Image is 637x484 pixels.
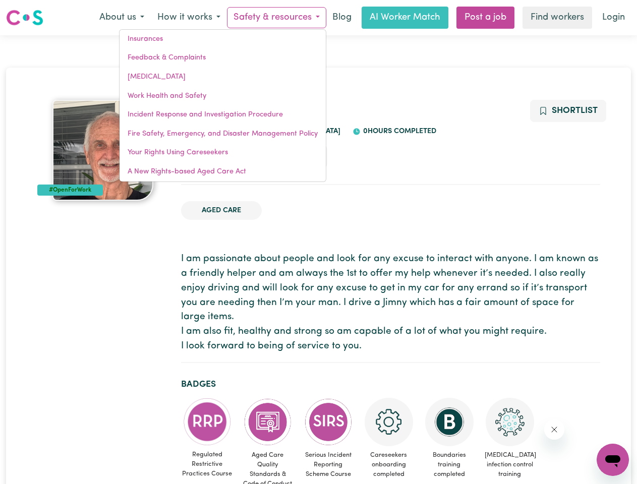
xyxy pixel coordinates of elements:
a: Insurances [120,30,326,49]
img: CS Academy: Regulated Restrictive Practices course completed [183,398,231,446]
a: Kenneth's profile picture'#OpenForWork [37,100,169,201]
span: Need any help? [6,7,61,15]
h2: Badges [181,379,600,390]
div: #OpenForWork [37,185,103,196]
a: Your Rights Using Careseekers [120,143,326,162]
img: Careseekers logo [6,9,43,27]
img: CS Academy: Careseekers Onboarding course completed [365,398,413,446]
a: Feedback & Complaints [120,48,326,68]
img: CS Academy: Boundaries in care and support work course completed [425,398,474,446]
iframe: Button to launch messaging window [597,444,629,476]
span: Serious Incident Reporting Scheme Course [302,446,355,483]
span: Shortlist [552,106,598,115]
iframe: Close message [544,419,564,440]
span: 0 hours completed [361,128,436,135]
a: Incident Response and Investigation Procedure [120,105,326,125]
a: A New Rights-based Aged Care Act [120,162,326,181]
li: Aged Care [181,201,262,220]
img: CS Academy: Serious Incident Reporting Scheme course completed [304,398,353,446]
a: Fire Safety, Emergency, and Disaster Management Policy [120,125,326,144]
img: CS Academy: Aged Care Quality Standards & Code of Conduct course completed [244,398,292,446]
p: I am passionate about people and look for any excuse to interact with anyone. I am known as a fri... [181,252,600,354]
button: How it works [151,7,227,28]
button: Add to shortlist [530,100,606,122]
a: AI Worker Match [362,7,448,29]
img: Kenneth [52,100,153,201]
span: Boundaries training completed [423,446,476,483]
a: Work Health and Safety [120,87,326,106]
img: CS Academy: COVID-19 Infection Control Training course completed [486,398,534,446]
a: Careseekers logo [6,6,43,29]
div: Safety & resources [119,29,326,182]
span: [MEDICAL_DATA] infection control training [484,446,536,483]
a: Blog [326,7,358,29]
button: Safety & resources [227,7,326,28]
a: Login [596,7,631,29]
button: About us [93,7,151,28]
span: Careseekers onboarding completed [363,446,415,483]
a: Post a job [456,7,514,29]
a: [MEDICAL_DATA] [120,68,326,87]
a: Find workers [523,7,592,29]
span: Regulated Restrictive Practices Course [181,446,234,483]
